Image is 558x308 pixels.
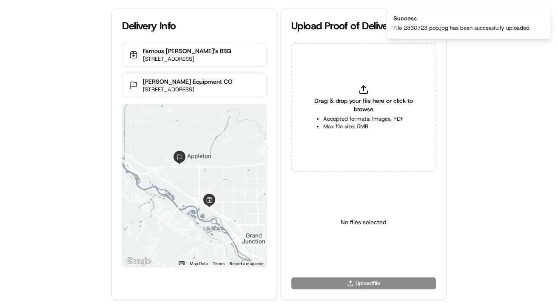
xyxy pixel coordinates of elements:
img: Google [125,256,153,267]
p: [STREET_ADDRESS] [143,55,231,63]
button: Keyboard shortcuts [179,261,185,265]
div: File 2830723 pop.jpg has been successfully uploaded [393,24,530,32]
a: Terms (opens in new tab) [213,261,225,266]
p: [PERSON_NAME] Equipment CO [143,77,233,86]
p: Famous [PERSON_NAME]'s BBQ [143,47,231,55]
button: Map Data [190,261,208,267]
a: Open this area in Google Maps (opens a new window) [125,256,153,267]
div: Delivery Info [122,19,267,33]
a: Report a map error [230,261,264,266]
p: No files selected [341,218,386,226]
li: Accepted formats: Images, PDF [323,115,404,123]
li: Max file size: 5MB [323,123,404,130]
div: Success [393,14,530,23]
div: Upload Proof of Delivery [291,19,436,33]
p: [STREET_ADDRESS] [143,86,233,93]
span: Drag & drop your file here or click to browse [313,96,415,113]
